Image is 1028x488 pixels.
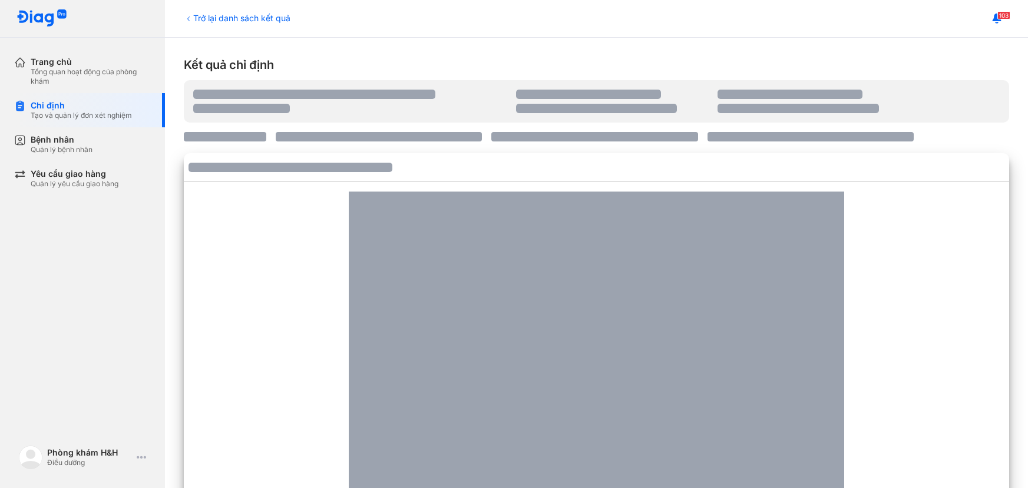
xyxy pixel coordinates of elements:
[47,447,132,458] div: Phòng khám H&H
[184,57,1009,73] div: Kết quả chỉ định
[31,145,92,154] div: Quản lý bệnh nhân
[997,11,1010,19] span: 103
[31,111,132,120] div: Tạo và quản lý đơn xét nghiệm
[31,169,118,179] div: Yêu cầu giao hàng
[47,458,132,467] div: Điều dưỡng
[19,446,42,469] img: logo
[31,179,118,189] div: Quản lý yêu cầu giao hàng
[31,67,151,86] div: Tổng quan hoạt động của phòng khám
[31,134,92,145] div: Bệnh nhân
[31,100,132,111] div: Chỉ định
[184,12,290,24] div: Trở lại danh sách kết quả
[31,57,151,67] div: Trang chủ
[16,9,67,28] img: logo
